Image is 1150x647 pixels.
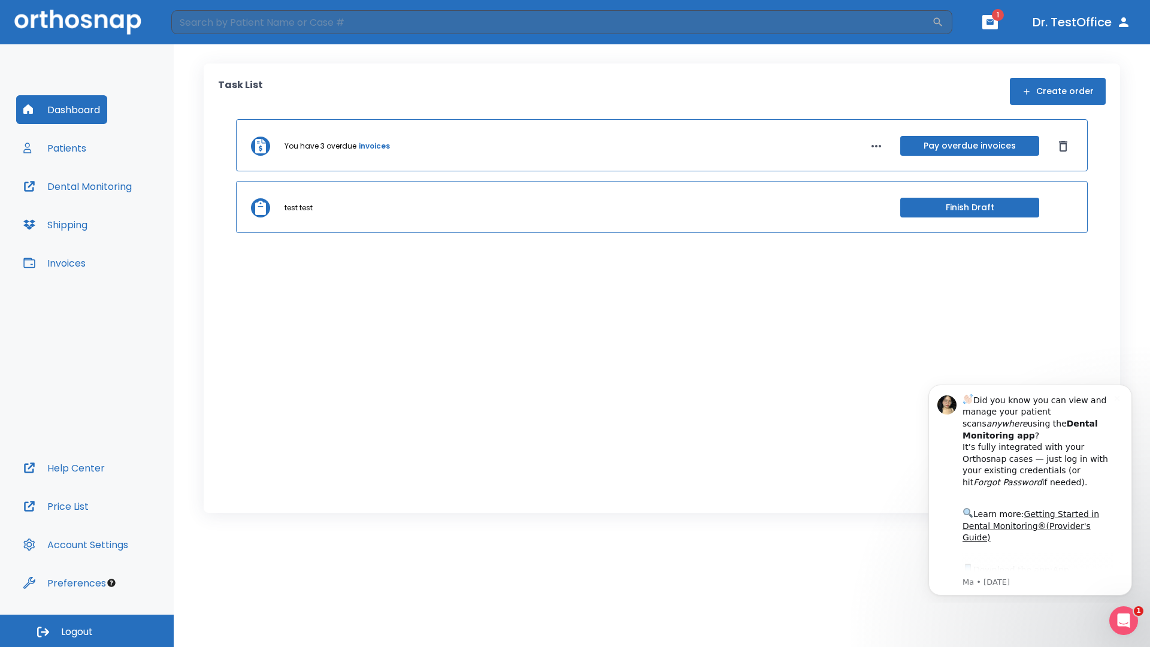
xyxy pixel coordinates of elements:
[1134,606,1143,616] span: 1
[16,569,113,597] button: Preferences
[16,249,93,277] button: Invoices
[285,141,356,152] p: You have 3 overdue
[1109,606,1138,635] iframe: Intercom live chat
[285,202,313,213] p: test test
[16,453,112,482] button: Help Center
[910,374,1150,603] iframe: Intercom notifications message
[16,492,96,521] button: Price List
[171,10,932,34] input: Search by Patient Name or Case #
[218,78,263,105] p: Task List
[359,141,390,152] a: invoices
[1054,137,1073,156] button: Dismiss
[16,210,95,239] button: Shipping
[52,191,159,213] a: App Store
[16,95,107,124] button: Dashboard
[16,172,139,201] button: Dental Monitoring
[16,134,93,162] button: Patients
[14,10,141,34] img: Orthosnap
[900,198,1039,217] button: Finish Draft
[52,203,203,214] p: Message from Ma, sent 4w ago
[16,530,135,559] button: Account Settings
[1028,11,1136,33] button: Dr. TestOffice
[1010,78,1106,105] button: Create order
[61,625,93,639] span: Logout
[52,188,203,249] div: Download the app: | ​ Let us know if you need help getting started!
[203,19,213,28] button: Dismiss notification
[900,136,1039,156] button: Pay overdue invoices
[106,578,117,588] div: Tooltip anchor
[992,9,1004,21] span: 1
